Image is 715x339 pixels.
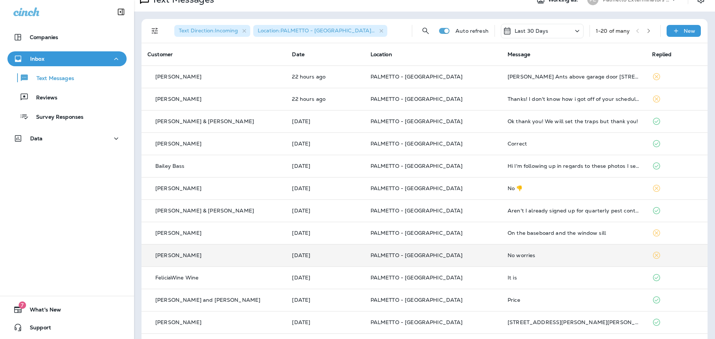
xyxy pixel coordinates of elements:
span: Support [22,324,51,333]
span: PALMETTO - [GEOGRAPHIC_DATA] [371,230,463,236]
span: Text Direction : Incoming [179,27,238,34]
p: Companies [30,34,58,40]
span: Location : PALMETTO - [GEOGRAPHIC_DATA] +1 [258,27,376,34]
p: [PERSON_NAME] [155,252,201,258]
p: Bailey Bass [155,163,185,169]
span: PALMETTO - [GEOGRAPHIC_DATA] [371,163,463,169]
div: Correct [508,141,640,147]
p: Auto refresh [455,28,489,34]
p: Last 30 Days [515,28,549,34]
span: PALMETTO - [GEOGRAPHIC_DATA] [371,207,463,214]
p: Data [30,135,43,141]
p: Sep 23, 2025 07:09 AM [292,163,358,169]
div: No 👎 [508,185,640,191]
p: Sep 23, 2025 02:23 PM [292,96,358,102]
p: Survey Responses [29,114,83,121]
div: Location:PALMETTO - [GEOGRAPHIC_DATA]+1 [253,25,387,37]
p: Sep 22, 2025 02:02 PM [292,275,358,281]
div: Aren't I already signed up for quarterly pest control? [508,208,640,214]
p: Sep 22, 2025 03:58 PM [292,230,358,236]
p: [PERSON_NAME] [155,141,201,147]
button: Data [7,131,127,146]
button: Support [7,320,127,335]
button: Reviews [7,89,127,105]
span: What's New [22,307,61,316]
p: Reviews [29,95,57,102]
p: Sep 22, 2025 07:50 PM [292,185,358,191]
div: Text Direction:Incoming [174,25,250,37]
p: Sep 23, 2025 02:48 PM [292,74,358,80]
span: Message [508,51,530,58]
div: Price [508,297,640,303]
span: PALMETTO - [GEOGRAPHIC_DATA] [371,297,463,303]
p: Sep 23, 2025 11:57 AM [292,118,358,124]
button: Inbox [7,51,127,66]
button: Companies [7,30,127,45]
button: Survey Responses [7,109,127,124]
button: Text Messages [7,70,127,86]
p: [PERSON_NAME] and [PERSON_NAME] [155,297,260,303]
div: Thanks! I don't know how i got off of your schedule? We have been customers since 2003 [508,96,640,102]
div: 1 - 20 of many [596,28,630,34]
span: PALMETTO - [GEOGRAPHIC_DATA] [371,140,463,147]
span: Customer [147,51,173,58]
span: 7 [19,301,26,309]
p: [PERSON_NAME] [155,230,201,236]
p: [PERSON_NAME] [155,74,201,80]
button: 7What's New [7,302,127,317]
button: Search Messages [418,23,433,38]
span: PALMETTO - [GEOGRAPHIC_DATA] [371,118,463,125]
p: [PERSON_NAME] [155,185,201,191]
p: Sep 22, 2025 02:41 PM [292,252,358,258]
span: PALMETTO - [GEOGRAPHIC_DATA] [371,252,463,259]
p: FeliciaWine Wine [155,275,198,281]
p: Sep 22, 2025 07:05 PM [292,208,358,214]
p: [PERSON_NAME] & [PERSON_NAME] [155,118,254,124]
div: No worries [508,252,640,258]
p: New [684,28,695,34]
p: Inbox [30,56,44,62]
span: PALMETTO - [GEOGRAPHIC_DATA] [371,96,463,102]
div: Hi I'm following up in regards to these photos I sent last week. I was told I'd be notified as to... [508,163,640,169]
span: PALMETTO - [GEOGRAPHIC_DATA] [371,319,463,326]
span: PALMETTO - [GEOGRAPHIC_DATA] [371,274,463,281]
div: Carpenter Ants above garage door 954 Key Colony Court Mount Pleasant, SC 29464 [508,74,640,80]
p: Sep 23, 2025 10:30 AM [292,141,358,147]
p: Sep 19, 2025 08:49 PM [292,319,358,325]
span: PALMETTO - [GEOGRAPHIC_DATA] [371,73,463,80]
div: 8764 Laurel Grove Lane, North Charleston [508,319,640,325]
span: PALMETTO - [GEOGRAPHIC_DATA] [371,185,463,192]
button: Filters [147,23,162,38]
p: [PERSON_NAME] [155,319,201,325]
span: Location [371,51,392,58]
p: Text Messages [29,75,74,82]
p: [PERSON_NAME] [155,96,201,102]
div: It is [508,275,640,281]
span: Date [292,51,305,58]
button: Collapse Sidebar [111,4,131,19]
p: [PERSON_NAME] & [PERSON_NAME] [155,208,254,214]
div: On the baseboard and the window sill [508,230,640,236]
span: Replied [652,51,671,58]
div: Ok thank you! We will set the traps but thank you! [508,118,640,124]
p: Sep 22, 2025 06:40 AM [292,297,358,303]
